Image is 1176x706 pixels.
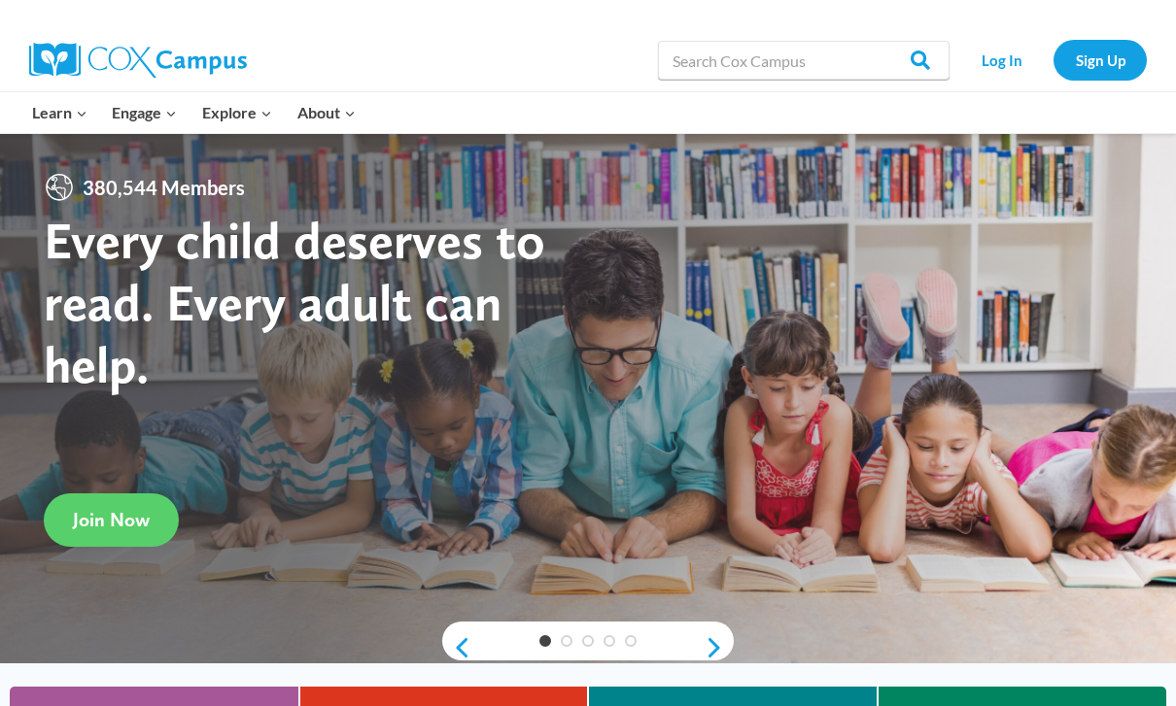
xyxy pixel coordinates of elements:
[202,100,272,125] span: Explore
[297,100,356,125] span: About
[442,628,734,667] div: content slider buttons
[44,209,545,394] strong: Every child deserves to read. Every adult can help.
[582,635,594,647] a: 3
[1054,40,1147,80] a: Sign Up
[112,100,177,125] span: Engage
[442,636,471,659] a: previous
[705,636,734,659] a: next
[32,100,87,125] span: Learn
[959,40,1147,80] nav: Secondary Navigation
[29,43,247,78] img: Cox Campus
[75,172,253,203] span: 380,544 Members
[561,635,572,647] a: 2
[19,92,367,133] nav: Primary Navigation
[44,493,179,547] a: Join Now
[539,635,551,647] a: 1
[959,40,1044,80] a: Log In
[625,635,637,647] a: 5
[73,508,150,531] span: Join Now
[658,41,950,80] input: Search Cox Campus
[604,635,615,647] a: 4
